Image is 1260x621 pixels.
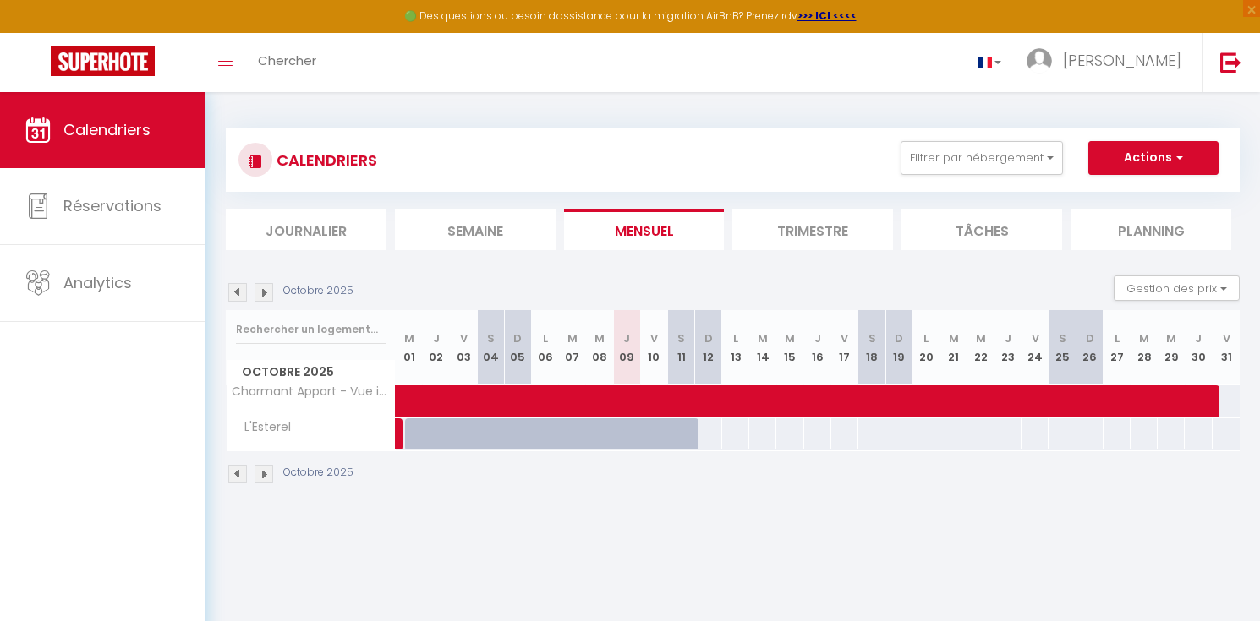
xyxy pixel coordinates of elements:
li: Mensuel [564,209,725,250]
abbr: L [923,330,929,346]
th: 27 [1104,310,1131,385]
span: Analytics [63,272,132,293]
h3: CALENDRIERS [272,141,377,179]
span: [PERSON_NAME] [1063,50,1181,71]
button: Actions [1088,141,1219,175]
th: 17 [831,310,858,385]
th: 03 [450,310,477,385]
input: Rechercher un logement... [236,314,386,345]
abbr: M [1166,330,1176,346]
th: 06 [532,310,559,385]
span: Charmant Appart - Vue imprenable sur le lac Léman [229,385,398,398]
th: 25 [1049,310,1076,385]
th: 22 [967,310,994,385]
p: Octobre 2025 [283,465,353,481]
th: 19 [885,310,912,385]
p: Octobre 2025 [283,283,353,299]
th: 12 [695,310,722,385]
abbr: L [1115,330,1120,346]
abbr: M [758,330,768,346]
li: Trimestre [732,209,893,250]
abbr: S [487,330,495,346]
abbr: J [1005,330,1011,346]
button: Gestion des prix [1114,275,1240,301]
abbr: V [1223,330,1230,346]
th: 09 [613,310,640,385]
abbr: J [623,330,630,346]
th: 07 [559,310,586,385]
th: 23 [994,310,1022,385]
abbr: D [895,330,903,346]
abbr: S [868,330,876,346]
abbr: L [543,330,548,346]
th: 08 [586,310,613,385]
abbr: J [814,330,821,346]
a: >>> ICI <<<< [797,8,857,23]
abbr: L [733,330,738,346]
th: 11 [668,310,695,385]
span: Réservations [63,195,162,216]
abbr: V [650,330,658,346]
th: 31 [1213,310,1240,385]
th: 30 [1185,310,1212,385]
abbr: J [433,330,440,346]
a: ... [PERSON_NAME] [1014,33,1202,92]
span: Chercher [258,52,316,69]
abbr: S [1059,330,1066,346]
abbr: D [513,330,522,346]
abbr: D [1086,330,1094,346]
th: 18 [858,310,885,385]
img: Super Booking [51,46,155,76]
abbr: M [1139,330,1149,346]
abbr: D [704,330,713,346]
abbr: M [567,330,578,346]
li: Semaine [395,209,556,250]
abbr: V [460,330,468,346]
img: logout [1220,52,1241,73]
th: 21 [940,310,967,385]
li: Tâches [901,209,1062,250]
th: 02 [423,310,450,385]
abbr: J [1195,330,1202,346]
abbr: M [785,330,795,346]
th: 01 [396,310,423,385]
th: 29 [1158,310,1185,385]
span: L'Esterel [229,418,295,437]
span: Octobre 2025 [227,360,395,384]
th: 13 [722,310,749,385]
th: 20 [912,310,940,385]
img: ... [1027,48,1052,74]
span: Calendriers [63,119,151,140]
a: Chercher [245,33,329,92]
abbr: M [404,330,414,346]
th: 26 [1076,310,1104,385]
th: 04 [477,310,504,385]
abbr: M [949,330,959,346]
th: 05 [504,310,531,385]
abbr: M [594,330,605,346]
th: 24 [1022,310,1049,385]
abbr: M [976,330,986,346]
th: 16 [804,310,831,385]
button: Filtrer par hébergement [901,141,1063,175]
th: 28 [1131,310,1158,385]
th: 15 [776,310,803,385]
li: Planning [1071,209,1231,250]
abbr: V [1032,330,1039,346]
abbr: V [841,330,848,346]
li: Journalier [226,209,386,250]
abbr: S [677,330,685,346]
th: 10 [640,310,667,385]
th: 14 [749,310,776,385]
